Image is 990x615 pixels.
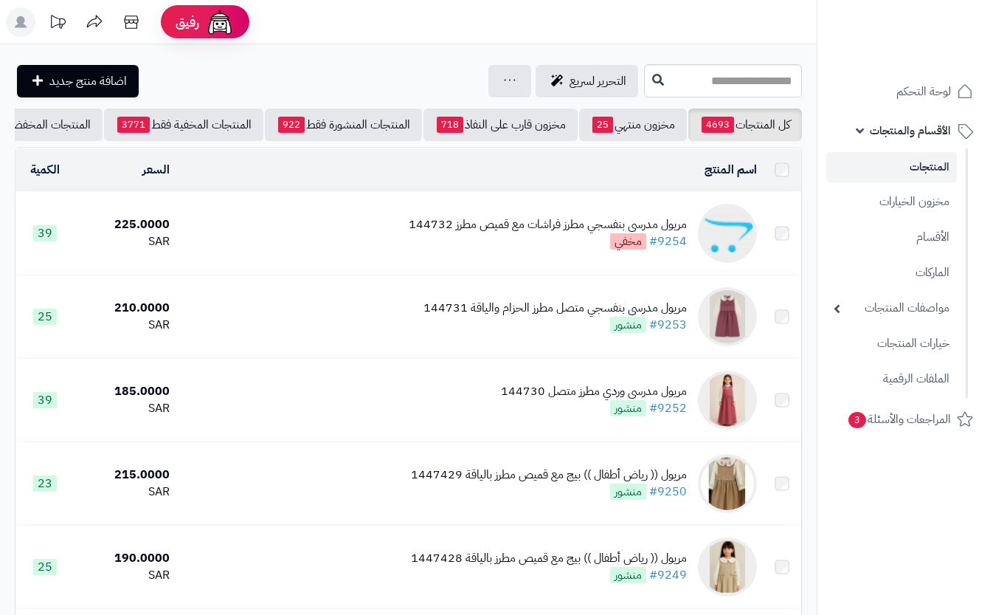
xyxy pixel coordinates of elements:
[890,11,976,42] img: logo-2.png
[501,383,687,400] div: مريول مدرسي وردي مطرز متصل 144730
[33,225,57,241] span: 39
[649,399,687,417] a: #9252
[896,81,951,102] span: لوحة التحكم
[610,317,646,333] span: منشور
[409,216,687,233] div: مريول مدرسي بنفسجي مطرز فراشات مع قميص مطرز 144732
[423,300,687,317] div: مريول مدرسي بنفسجي متصل مطرز الحزام والياقة 144731
[33,309,57,325] span: 25
[610,233,646,250] span: مخفي
[826,328,957,360] a: خيارات المنتجات
[278,117,305,133] span: 922
[826,363,957,395] a: الملفات الرقمية
[80,400,170,417] div: SAR
[80,383,170,400] div: 185.0000
[688,109,802,141] a: كل المنتجات4693
[826,292,957,324] a: مواصفات المنتجات
[536,65,638,97] a: التحرير لسريع
[80,233,170,250] div: SAR
[30,161,60,179] a: الكمية
[80,550,170,567] div: 190.0000
[610,567,646,583] span: منشور
[826,186,957,218] a: مخزون الخيارات
[80,567,170,584] div: SAR
[698,204,757,263] img: مريول مدرسي بنفسجي مطرز فراشات مع قميص مطرز 144732
[176,13,199,31] span: رفيق
[698,287,757,346] img: مريول مدرسي بنفسجي متصل مطرز الحزام والياقة 144731
[80,216,170,233] div: 225.0000
[49,72,127,90] span: اضافة منتج جديد
[698,537,757,597] img: مريول (( رياض أطفال )) بيج مع قميص مطرز بالياقة 1447428
[579,109,687,141] a: مخزون منتهي25
[826,257,957,289] a: الماركات
[205,7,235,37] img: ai-face.png
[702,117,734,133] span: 4693
[33,392,57,408] span: 39
[33,559,57,575] span: 25
[80,484,170,501] div: SAR
[698,454,757,513] img: مريول (( رياض أطفال )) بيج مع قميص مطرز بالياقة 1447429
[649,233,687,250] a: #9254
[33,475,57,492] span: 23
[649,483,687,501] a: #9250
[80,317,170,334] div: SAR
[423,109,578,141] a: مخزون قارب على النفاذ718
[411,467,687,484] div: مريول (( رياض أطفال )) بيج مع قميص مطرز بالياقة 1447429
[649,566,687,584] a: #9249
[870,120,951,141] span: الأقسام والمنتجات
[411,550,687,567] div: مريول (( رياض أطفال )) بيج مع قميص مطرز بالياقة 1447428
[826,402,981,437] a: المراجعات والأسئلة3
[17,65,139,97] a: اضافة منتج جديد
[437,117,463,133] span: 718
[826,221,957,253] a: الأقسام
[649,316,687,334] a: #9253
[570,72,626,90] span: التحرير لسريع
[847,409,951,430] span: المراجعات والأسئلة
[698,371,757,430] img: مريول مدرسي وردي مطرز متصل 144730
[104,109,263,141] a: المنتجات المخفية فقط3771
[80,467,170,484] div: 215.0000
[592,117,613,133] span: 25
[826,152,957,182] a: المنتجات
[610,484,646,500] span: منشور
[39,7,76,41] a: تحديثات المنصة
[705,161,757,179] a: اسم المنتج
[826,74,981,109] a: لوحة التحكم
[848,412,867,430] span: 3
[142,161,170,179] a: السعر
[265,109,422,141] a: المنتجات المنشورة فقط922
[117,117,150,133] span: 3771
[80,300,170,317] div: 210.0000
[610,400,646,416] span: منشور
